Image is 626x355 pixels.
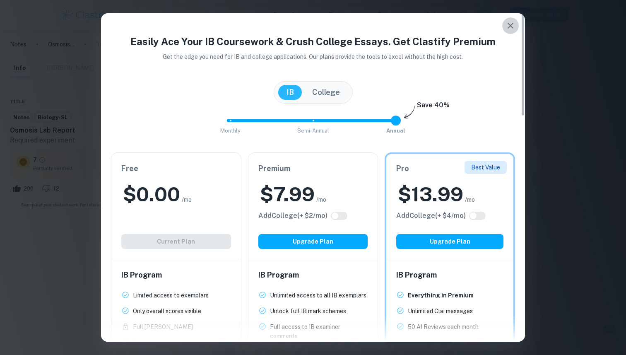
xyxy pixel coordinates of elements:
button: College [304,85,348,100]
h6: Free [121,163,231,174]
p: Limited access to exemplars [133,291,209,300]
p: Everything in Premium [408,291,474,300]
img: subscription-arrow.svg [404,105,415,119]
span: /mo [316,195,326,204]
h2: $ 0.00 [123,181,180,208]
h6: IB Program [258,269,368,281]
h6: Premium [258,163,368,174]
button: Upgrade Plan [258,234,368,249]
p: Unlimited access to all IB exemplars [270,291,366,300]
h6: Click to see all the additional College features. [396,211,466,221]
h2: $ 7.99 [260,181,315,208]
span: /mo [182,195,192,204]
h6: IB Program [396,269,503,281]
p: Get the edge you need for IB and college applications. Our plans provide the tools to excel witho... [152,52,475,61]
h4: Easily Ace Your IB Coursework & Crush College Essays. Get Clastify Premium [111,34,515,49]
span: Semi-Annual [297,128,329,134]
span: Monthly [220,128,241,134]
p: Best Value [471,163,500,172]
button: IB [278,85,302,100]
h6: IB Program [121,269,231,281]
button: Upgrade Plan [396,234,503,249]
h2: $ 13.99 [398,181,463,208]
p: Only overall scores visible [133,307,201,316]
p: Unlimited Clai messages [408,307,473,316]
span: Annual [386,128,405,134]
span: /mo [465,195,475,204]
h6: Click to see all the additional College features. [258,211,327,221]
p: Unlock full IB mark schemes [270,307,346,316]
h6: Save 40% [417,100,450,114]
h6: Pro [396,163,503,174]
